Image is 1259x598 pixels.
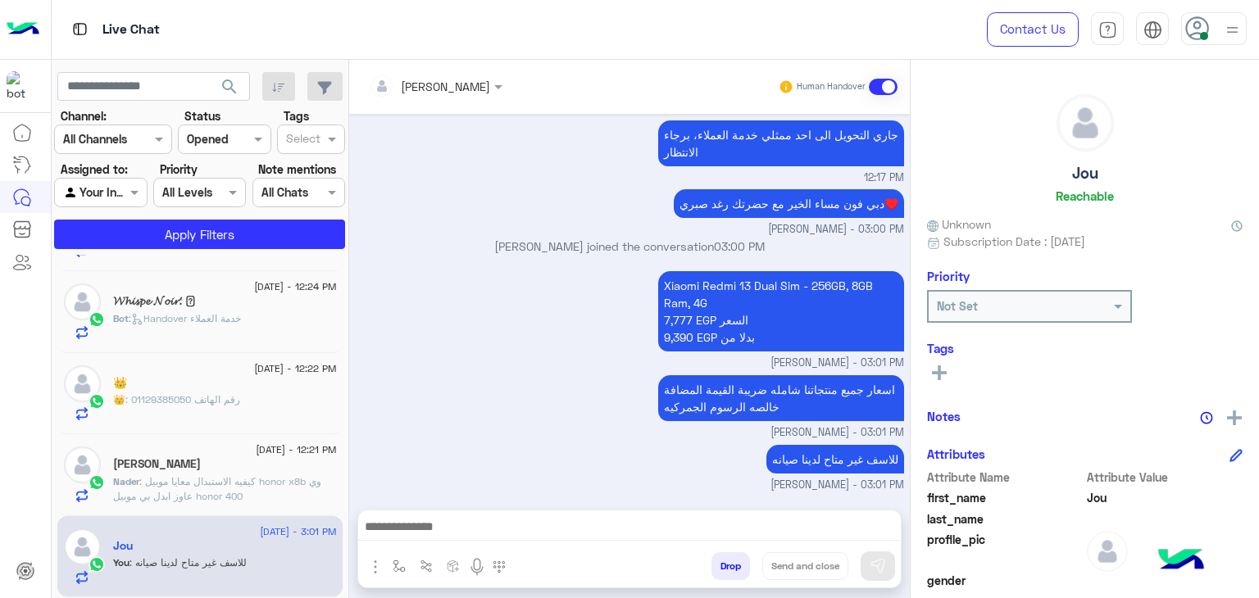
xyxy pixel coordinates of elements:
p: [PERSON_NAME] joined the conversation [356,238,904,255]
img: profile [1222,20,1243,40]
img: send attachment [366,557,385,577]
span: Bot [113,312,129,324]
img: tab [70,19,90,39]
button: search [210,72,250,107]
p: 28/8/2025, 3:01 PM [766,445,904,473]
img: tab [1143,20,1162,39]
span: 12:17 PM [864,170,904,186]
label: Channel: [61,107,107,125]
span: [DATE] - 3:01 PM [260,524,336,539]
img: WhatsApp [89,311,105,328]
button: Apply Filters [54,220,345,249]
a: tab [1091,12,1124,47]
span: [DATE] - 12:21 PM [256,442,336,457]
img: WhatsApp [89,474,105,491]
span: كيفيه الاستبدال معايا موبيل honor x8b وي عاوز ابدل بي موبيل honor 400 [113,475,321,502]
span: [PERSON_NAME] - 03:00 PM [768,222,904,238]
span: [PERSON_NAME] - 03:01 PM [770,478,904,493]
img: defaultAdmin.png [1087,531,1128,572]
img: create order [447,559,460,573]
img: defaultAdmin.png [64,283,101,320]
span: : Handover خدمة العملاء [129,312,241,324]
span: Jou [1087,489,1243,506]
span: Subscription Date : [DATE] [943,233,1085,250]
img: WhatsApp [89,556,105,573]
span: [DATE] - 12:22 PM [254,361,336,376]
label: Note mentions [258,161,336,178]
span: gender [927,572,1084,589]
label: Priority [160,161,198,178]
img: hulul-logo.png [1152,532,1210,590]
span: Attribute Value [1087,469,1243,486]
div: Select [284,129,320,151]
span: Unknown [927,215,991,233]
span: 12:17 PM [356,102,396,114]
h5: 𝓦𝓱𝓲𝓼𝓹𝓮 𝓝𝓸𝓲𝓻؛ 𖣂 [113,294,196,308]
p: 28/8/2025, 3:00 PM [674,189,904,218]
span: first_name [927,489,1084,506]
span: 👑 [113,393,125,405]
button: Trigger scenario [413,552,440,579]
span: 03:00 PM [714,239,765,253]
h6: Tags [927,341,1243,356]
h5: Jou [113,539,133,553]
span: null [1087,572,1243,589]
img: make a call [493,560,506,573]
img: add [1227,410,1242,425]
p: 28/8/2025, 3:01 PM [658,271,904,351]
span: للاسف غير متاح لدينا صيانه [130,556,247,569]
img: notes [1200,411,1213,424]
p: Live Chat [102,19,160,41]
span: last_name [927,510,1084,528]
span: [PERSON_NAME] - 03:01 PM [770,356,904,371]
span: profile_pic [927,531,1084,569]
a: Contact Us [987,12,1079,47]
h5: 👑 [113,376,127,390]
span: [DATE] - 12:24 PM [254,279,336,294]
span: [PERSON_NAME] - 03:01 PM [770,425,904,441]
p: 28/8/2025, 12:17 PM [658,120,904,166]
img: send message [870,558,886,574]
label: Assigned to: [61,161,128,178]
img: defaultAdmin.png [64,365,101,402]
h6: Priority [927,269,970,283]
span: Attribute Name [927,469,1084,486]
img: 1403182699927242 [7,71,36,101]
label: Status [184,107,220,125]
span: رقم الهاتف 01129385050 [125,393,240,405]
span: search [220,77,239,97]
h6: Reachable [1056,188,1114,203]
img: defaultAdmin.png [1057,95,1113,151]
h6: Notes [927,409,961,424]
h5: Jou [1072,164,1098,183]
span: Nader [113,475,139,487]
h5: Nader Sayed [113,457,201,471]
img: send voice note [467,557,487,577]
button: create order [440,552,467,579]
h6: Attributes [927,446,985,461]
span: You [113,556,130,569]
img: select flow [393,559,406,573]
button: select flow [386,552,413,579]
label: Tags [284,107,309,125]
img: WhatsApp [89,393,105,410]
button: Drop [711,552,750,580]
img: defaultAdmin.png [64,446,101,483]
img: defaultAdmin.png [64,528,101,565]
img: Logo [7,12,39,47]
button: Send and close [762,552,848,580]
p: 28/8/2025, 3:01 PM [658,375,904,421]
img: tab [1098,20,1117,39]
small: Human Handover [797,80,866,93]
img: Trigger scenario [420,559,433,573]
